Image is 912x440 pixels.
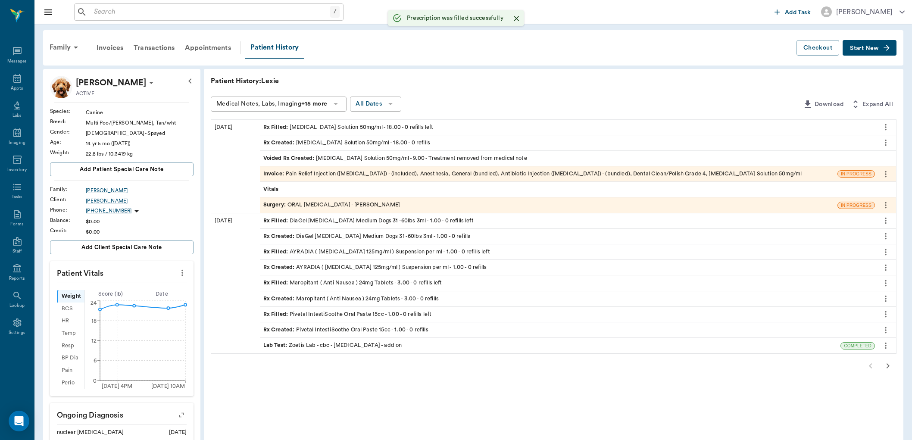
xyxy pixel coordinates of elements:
div: Resp [57,340,84,352]
button: more [879,260,893,275]
tspan: 12 [91,338,97,343]
div: $0.00 [86,228,194,236]
span: Rx Filled : [263,217,290,225]
b: +15 more [301,101,327,107]
button: Start New [843,40,896,56]
div: BP Dia [57,352,84,365]
div: Inventory [7,167,27,173]
div: ORAL [MEDICAL_DATA] - [PERSON_NAME] [263,201,400,209]
input: Search [91,6,330,18]
div: Client : [50,196,86,203]
div: Family : [50,185,86,193]
div: [DATE] [211,213,260,353]
span: Expand All [862,99,893,110]
div: Perio [57,377,84,389]
button: [PERSON_NAME] [814,4,912,20]
button: Download [799,97,847,112]
span: Rx Filled : [263,248,290,256]
button: more [879,323,893,337]
span: Add patient Special Care Note [80,165,163,174]
div: DiaGel [MEDICAL_DATA] Medium Dogs 31 -60lbs 3ml - 1.00 - 0 refills left [263,217,474,225]
div: Lexie Tyson [76,76,146,90]
span: Vitals [263,185,281,193]
tspan: 0 [93,378,97,383]
div: 14 yr 5 mo ([DATE]) [86,140,194,147]
button: Add patient Special Care Note [50,162,194,176]
div: Pivetal IntestiSoothe Oral Paste 15cc - 1.00 - 0 refills left [263,310,432,318]
div: Pivetal IntestiSoothe Oral Paste 15cc - 1.00 - 0 refills [263,326,428,334]
div: Family [44,37,86,58]
div: Appts [11,85,23,92]
div: Phone : [50,206,86,214]
tspan: 18 [91,318,97,323]
tspan: [DATE] 10AM [151,384,185,389]
div: Balance : [50,216,86,224]
div: AYRADIA ( [MEDICAL_DATA] 125mg/ml ) Suspension per ml - 1.00 - 0 refills [263,263,487,271]
div: [PERSON_NAME] [86,187,194,194]
div: Score ( lb ) [85,290,136,298]
tspan: 6 [94,358,97,363]
a: Patient History [245,37,304,59]
div: Pain [57,364,84,377]
div: Open Intercom Messenger [9,411,29,431]
button: more [175,265,189,280]
span: Invoice : [263,170,286,178]
div: Canine [86,109,194,116]
div: [PERSON_NAME] [836,7,893,17]
a: [PERSON_NAME] [86,197,194,205]
span: Rx Filled : [263,310,290,318]
span: IN PROGRESS [838,171,875,177]
div: BCS [57,303,84,315]
p: [PHONE_NUMBER] [86,207,131,215]
p: Ongoing diagnosis [50,403,194,424]
button: Close drawer [40,3,57,21]
div: Prescription was filled successfully [407,10,503,26]
a: Appointments [180,37,236,58]
button: Add Task [771,4,814,20]
button: more [879,198,893,212]
div: Labs [12,112,22,119]
span: COMPLETED [841,343,875,349]
div: Messages [7,58,27,65]
img: Profile Image [50,76,72,98]
button: Close [510,12,523,25]
p: [PERSON_NAME] [76,76,146,90]
a: Invoices [91,37,128,58]
div: / [330,6,340,18]
button: Checkout [796,40,839,56]
div: Settings [9,330,26,336]
div: HR [57,315,84,328]
button: more [879,135,893,150]
div: Age : [50,138,86,146]
span: IN PROGRESS [838,202,875,209]
button: more [879,229,893,243]
div: [DATE] [211,120,260,213]
span: Lab Test : [263,341,289,350]
p: ACTIVE [76,90,94,97]
div: Medical Notes, Labs, Imaging [216,99,327,109]
p: Patient Vitals [50,261,194,283]
div: Multi Poo/[PERSON_NAME], Tan/wht [86,119,194,127]
div: Species : [50,107,86,115]
div: Pain Relief Injection ([MEDICAL_DATA]) - (included), Anesthesia, General (bundled), Antibiotic In... [263,170,802,178]
button: Expand All [847,97,896,112]
p: Patient History: Lexie [211,76,469,86]
div: Reports [9,275,25,282]
button: more [879,167,893,181]
div: Weight [57,290,84,303]
tspan: 24 [91,300,97,306]
button: more [879,213,893,228]
div: Tasks [12,194,22,200]
span: Rx Created : [263,232,297,240]
button: more [879,245,893,259]
div: Breed : [50,118,86,125]
div: Forms [10,221,23,228]
div: [MEDICAL_DATA] Solution 50mg/ml - 18.00 - 0 refills [263,139,430,147]
div: 22.8 lbs / 10.3419 kg [86,150,194,158]
span: Rx Filled : [263,123,290,131]
span: Rx Created : [263,139,297,147]
div: [DEMOGRAPHIC_DATA] - Spayed [86,129,194,137]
